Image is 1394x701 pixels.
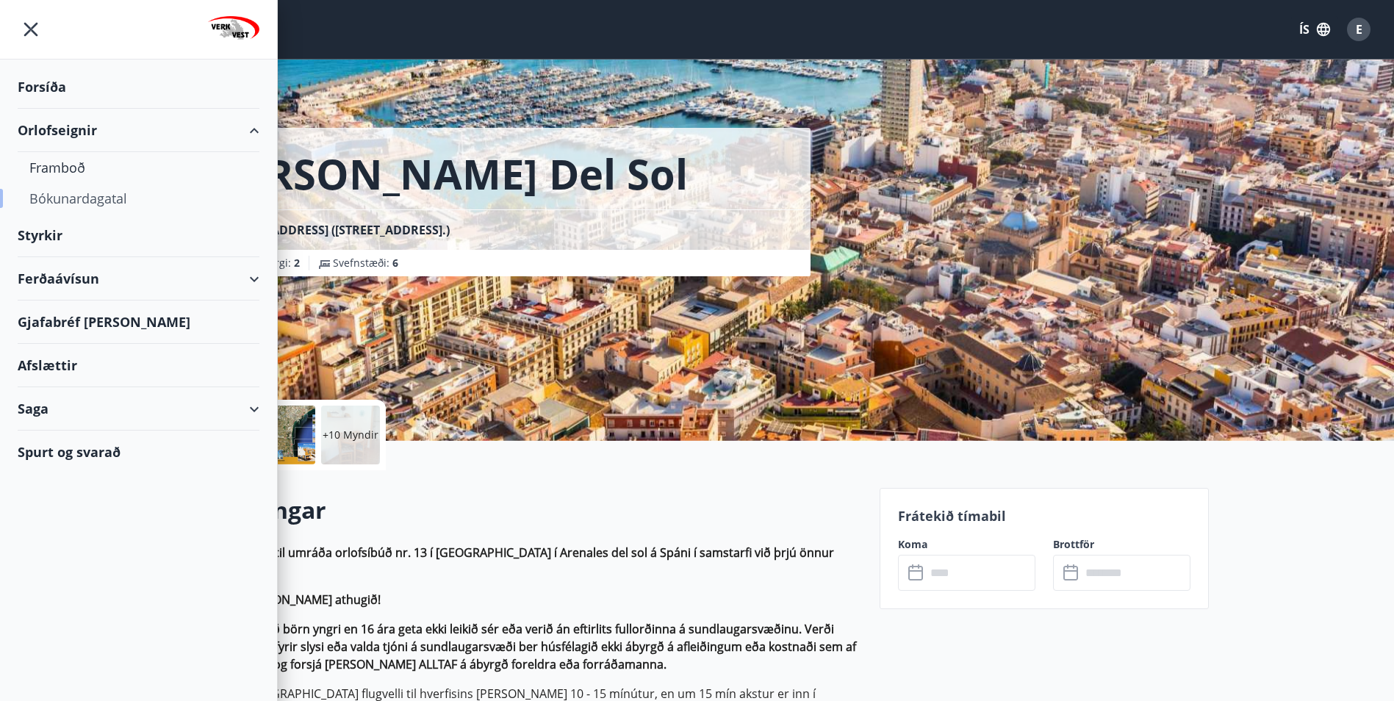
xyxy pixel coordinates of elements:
[18,387,259,431] div: Saga
[898,537,1035,552] label: Koma
[898,506,1190,525] p: Frátekið tímabil
[29,183,248,214] div: Bókunardagatal
[294,256,300,270] span: 2
[1356,21,1362,37] span: E
[29,152,248,183] div: Framboð
[204,145,688,201] h1: [PERSON_NAME] del sol
[1291,16,1338,43] button: ÍS
[323,428,378,442] p: +10 Myndir
[18,344,259,387] div: Afslættir
[221,222,450,238] span: [STREET_ADDRESS] ([STREET_ADDRESS].)
[18,301,259,344] div: Gjafabréf [PERSON_NAME]
[18,257,259,301] div: Ferðaávísun
[18,214,259,257] div: Styrkir
[186,592,381,608] strong: Foreldrar [PERSON_NAME] athugið!
[392,256,398,270] span: 6
[186,544,834,578] strong: Verk-Vest hefur til umráða orlofsíbúð nr. 13 í [GEOGRAPHIC_DATA] í Arenales del sol á Spáni í sam...
[186,494,862,526] h2: Upplýsingar
[186,621,856,672] strong: Við minnum á að börn yngri en 16 ára geta ekki leikið sér eða verið án eftirlits fullorðinna á su...
[1341,12,1376,47] button: E
[333,256,398,270] span: Svefnstæði :
[18,16,44,43] button: menu
[18,65,259,109] div: Forsíða
[208,16,259,46] img: union_logo
[1053,537,1190,552] label: Brottför
[18,109,259,152] div: Orlofseignir
[18,431,259,473] div: Spurt og svarað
